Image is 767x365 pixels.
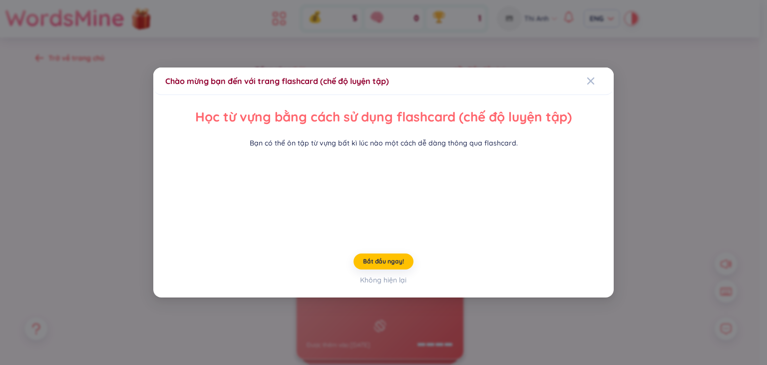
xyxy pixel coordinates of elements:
[165,107,602,127] h2: Học từ vựng bằng cách sử dụng flashcard (chế độ luyện tập)
[354,253,413,269] button: Bắt đầu ngay!
[361,274,407,285] div: Không hiện lại
[250,137,518,148] div: Bạn có thể ôn tập từ vựng bất kì lúc nào một cách dễ dàng thông qua flashcard.
[587,67,614,94] button: Close
[165,75,602,86] div: Chào mừng bạn đến với trang flashcard (chế độ luyện tập)
[363,257,403,265] span: Bắt đầu ngay!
